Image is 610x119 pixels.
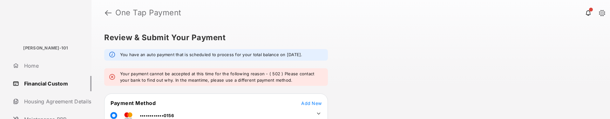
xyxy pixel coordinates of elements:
[140,113,174,118] span: ••••••••••••0156
[120,52,302,58] em: You have an auto payment that is scheduled to process for your total balance on [DATE].
[23,45,68,51] p: [PERSON_NAME]-101
[104,68,328,86] div: error message: Your payment cannot be accepted at this time for the following reason - ( 502 ) Pl...
[104,34,592,41] h5: Review & Submit Your Payment
[10,76,91,91] a: Financial Custom
[301,100,322,106] button: Add New
[111,100,156,106] span: Payment Method
[120,71,323,83] em: Your payment cannot be accepted at this time for the following reason - ( 502 ) Please contact yo...
[104,49,328,61] div: info message: You have an auto payment that is scheduled to process for your total balance on Nov...
[10,94,91,109] a: Housing Agreement Details
[301,100,322,106] span: Add New
[115,9,181,17] strong: One Tap Payment
[10,58,91,73] a: Home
